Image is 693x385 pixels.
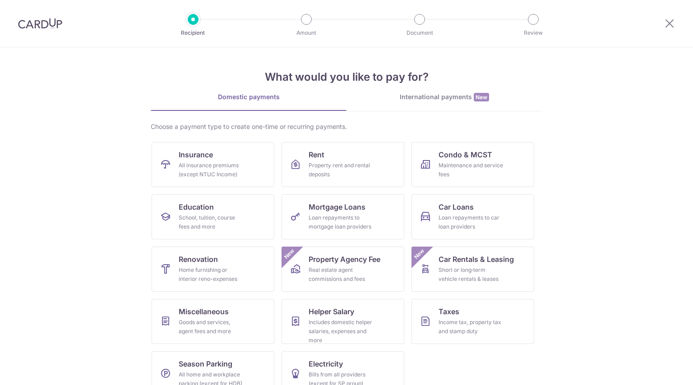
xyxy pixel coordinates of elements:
div: Includes domestic helper salaries, expenses and more [309,318,374,345]
iframe: Opens a widget where you can find more information [635,358,684,380]
div: Choose a payment type to create one-time or recurring payments. [151,122,542,131]
a: InsuranceAll insurance premiums (except NTUC Income) [152,142,274,187]
span: Miscellaneous [179,306,229,317]
span: Taxes [439,306,459,317]
div: Goods and services, agent fees and more [179,318,244,336]
span: Condo & MCST [439,149,492,160]
div: School, tuition, course fees and more [179,213,244,231]
span: Car Rentals & Leasing [439,254,514,265]
p: Review [500,28,567,37]
span: Mortgage Loans [309,202,365,212]
span: Season Parking [179,358,232,369]
div: Maintenance and service fees [439,161,504,179]
span: Renovation [179,254,218,265]
h4: What would you like to pay for? [151,69,542,85]
div: Home furnishing or interior reno-expenses [179,266,244,284]
p: Amount [273,28,340,37]
div: All insurance premiums (except NTUC Income) [179,161,244,179]
span: Insurance [179,149,213,160]
div: Income tax, property tax and stamp duty [439,318,504,336]
a: Condo & MCSTMaintenance and service fees [411,142,534,187]
a: Helper SalaryIncludes domestic helper salaries, expenses and more [282,299,404,344]
a: Car LoansLoan repayments to car loan providers [411,194,534,239]
a: MiscellaneousGoods and services, agent fees and more [152,299,274,344]
span: Electricity [309,358,343,369]
div: Short or long‑term vehicle rentals & leases [439,266,504,284]
a: TaxesIncome tax, property tax and stamp duty [411,299,534,344]
div: International payments [346,92,542,102]
a: EducationSchool, tuition, course fees and more [152,194,274,239]
img: CardUp [18,18,62,29]
span: Property Agency Fee [309,254,380,265]
span: Car Loans [439,202,474,212]
div: Real estate agent commissions and fees [309,266,374,284]
p: Recipient [160,28,226,37]
a: RentProperty rent and rental deposits [282,142,404,187]
div: Loan repayments to mortgage loan providers [309,213,374,231]
div: Domestic payments [151,92,346,101]
div: Loan repayments to car loan providers [439,213,504,231]
span: New [474,93,489,101]
span: New [412,247,427,261]
div: Property rent and rental deposits [309,161,374,179]
p: Document [386,28,453,37]
a: Property Agency FeeReal estate agent commissions and feesNew [282,247,404,292]
span: Helper Salary [309,306,354,317]
a: Mortgage LoansLoan repayments to mortgage loan providers [282,194,404,239]
span: New [282,247,297,261]
span: Education [179,202,214,212]
a: Car Rentals & LeasingShort or long‑term vehicle rentals & leasesNew [411,247,534,292]
span: Rent [309,149,324,160]
a: RenovationHome furnishing or interior reno-expenses [152,247,274,292]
